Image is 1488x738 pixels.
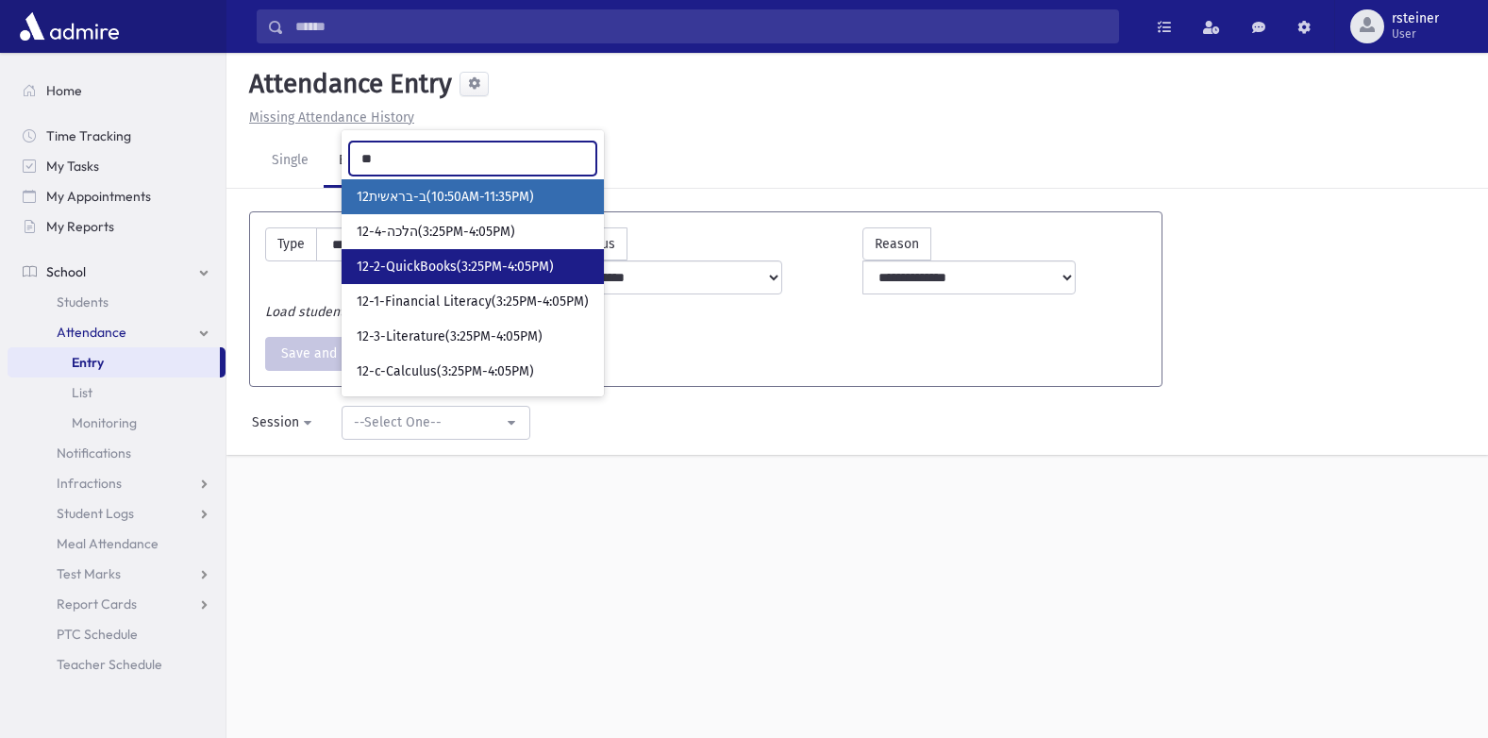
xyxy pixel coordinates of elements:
span: PTC Schedule [57,626,138,643]
span: 12ב-בראשית(10:50AM-11:35PM) [357,188,534,207]
a: Notifications [8,438,226,468]
h5: Attendance Entry [242,68,452,100]
a: Attendance [8,317,226,347]
a: Test Marks [8,559,226,589]
a: Bulk [324,135,380,188]
span: 12-2-QuickBooks(3:25PM-4:05PM) [357,258,554,277]
a: Report Cards [8,589,226,619]
button: --Select One-- [342,406,530,440]
a: My Reports [8,211,226,242]
span: User [1392,26,1439,42]
u: Missing Attendance History [249,109,414,126]
a: Missing Attendance History [242,109,414,126]
a: My Tasks [8,151,226,181]
span: Student Logs [57,505,134,522]
input: Search [284,9,1118,43]
a: PTC Schedule [8,619,226,649]
span: Home [46,82,82,99]
span: 12-3-Literature(3:25PM-4:05PM) [357,327,543,346]
span: rsteiner [1392,11,1439,26]
span: Infractions [57,475,122,492]
button: Save and Print [265,337,385,371]
label: Reason [862,227,931,260]
a: Home [8,75,226,106]
span: List [72,384,92,401]
span: My Appointments [46,188,151,205]
a: Infractions [8,468,226,498]
img: AdmirePro [15,8,124,45]
a: Meal Attendance [8,528,226,559]
span: Notifications [57,444,131,461]
label: Type [265,227,317,261]
input: Search [349,142,596,176]
span: 12-1-Financial Literacy(3:25PM-4:05PM) [357,293,589,311]
a: Teacher Schedule [8,649,226,679]
a: Students [8,287,226,317]
span: Meal Attendance [57,535,159,552]
span: School [46,263,86,280]
span: Report Cards [57,595,137,612]
span: My Reports [46,218,114,235]
span: Teacher Schedule [57,656,162,673]
span: Entry [72,354,104,371]
span: Test Marks [57,565,121,582]
button: Session [240,406,326,440]
span: 12-4-הלכה(3:25PM-4:05PM) [357,223,515,242]
div: Session [252,412,299,432]
span: My Tasks [46,158,99,175]
div: --Select One-- [354,412,503,432]
a: Time Tracking [8,121,226,151]
a: Single [257,135,324,188]
a: Monitoring [8,408,226,438]
span: Attendance [57,324,126,341]
span: 12-c-Calculus(3:25PM-4:05PM) [357,362,534,381]
a: List [8,377,226,408]
a: School [8,257,226,287]
a: Entry [8,347,220,377]
span: Time Tracking [46,127,131,144]
a: My Appointments [8,181,226,211]
span: Monitoring [72,414,137,431]
div: Load students to select [256,302,1156,322]
a: Student Logs [8,498,226,528]
span: Students [57,294,109,310]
